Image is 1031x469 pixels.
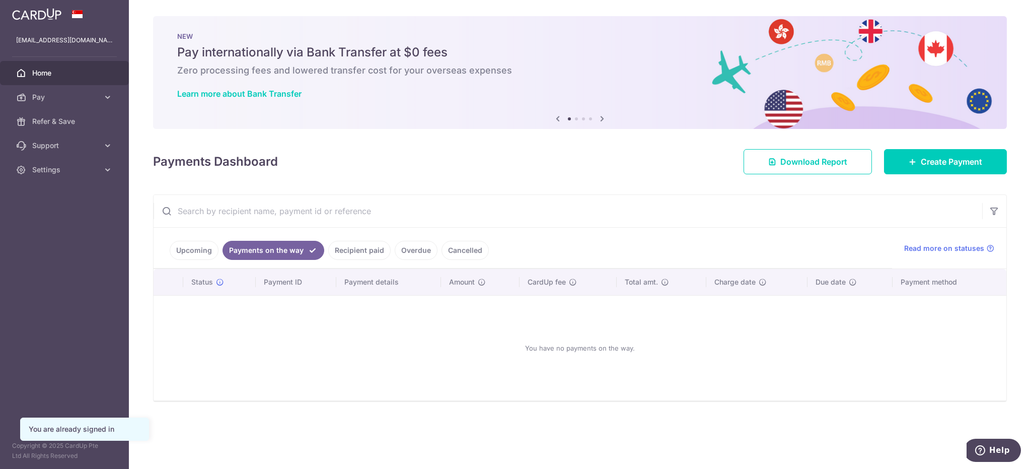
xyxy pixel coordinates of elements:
[921,156,982,168] span: Create Payment
[528,277,566,287] span: CardUp fee
[177,64,983,77] h6: Zero processing fees and lowered transfer cost for your overseas expenses
[32,141,99,151] span: Support
[625,277,658,287] span: Total amt.
[816,277,846,287] span: Due date
[177,44,983,60] h5: Pay internationally via Bank Transfer at $0 fees
[32,68,99,78] span: Home
[16,35,113,45] p: [EMAIL_ADDRESS][DOMAIN_NAME]
[893,269,1006,295] th: Payment method
[166,304,994,392] div: You have no payments on the way.
[780,156,847,168] span: Download Report
[12,8,61,20] img: CardUp
[328,241,391,260] a: Recipient paid
[744,149,872,174] a: Download Report
[154,195,982,227] input: Search by recipient name, payment id or reference
[904,243,994,253] a: Read more on statuses
[449,277,475,287] span: Amount
[177,89,302,99] a: Learn more about Bank Transfer
[153,16,1007,129] img: Bank transfer banner
[177,32,983,40] p: NEW
[29,424,140,434] div: You are already signed in
[967,439,1021,464] iframe: Opens a widget where you can find more information
[153,153,278,171] h4: Payments Dashboard
[191,277,213,287] span: Status
[441,241,489,260] a: Cancelled
[904,243,984,253] span: Read more on statuses
[256,269,336,295] th: Payment ID
[336,269,441,295] th: Payment details
[395,241,437,260] a: Overdue
[223,241,324,260] a: Payments on the way
[32,116,99,126] span: Refer & Save
[32,165,99,175] span: Settings
[884,149,1007,174] a: Create Payment
[714,277,756,287] span: Charge date
[170,241,218,260] a: Upcoming
[32,92,99,102] span: Pay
